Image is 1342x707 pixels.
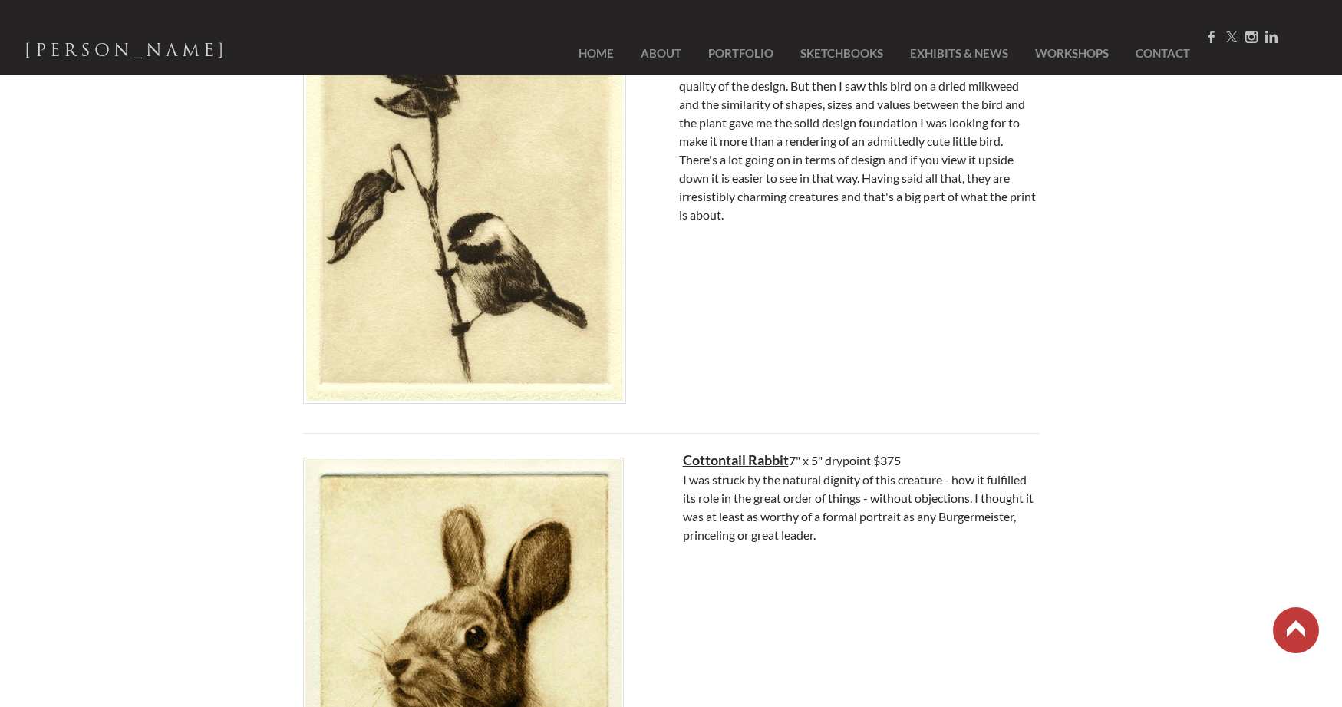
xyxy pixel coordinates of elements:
[629,36,693,71] a: About
[1265,30,1278,45] a: Linkedin
[683,450,1040,544] div: 7" x 5" drypoint $375 I was struck by the natural dignity of this creature - how it fulfilled its...
[683,451,789,468] strong: Cottontail Rabbit
[303,8,626,404] img: Chickadee
[1245,30,1258,45] a: Instagram
[1124,36,1190,71] a: Contact
[1024,36,1120,71] a: Workshops
[899,36,1020,71] a: Exhibits & News
[697,36,785,71] a: Portfolio
[25,36,228,70] a: [PERSON_NAME]
[679,1,1040,243] div: 5" x 4" drypoint I've stayed away from this bird as a subject because it is so cute that almost a...
[1225,30,1238,45] a: Twitter
[789,36,895,71] a: SketchBooks
[25,37,228,64] span: [PERSON_NAME]
[1205,30,1218,45] a: Facebook
[556,36,625,71] a: Home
